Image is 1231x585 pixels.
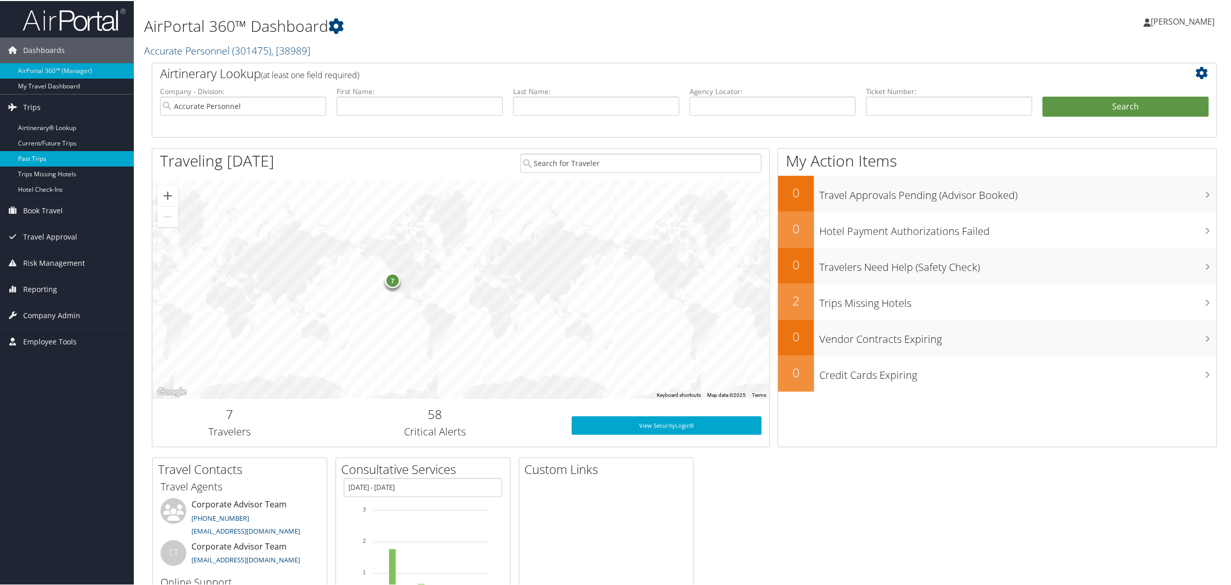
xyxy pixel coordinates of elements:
[160,149,274,171] h1: Traveling [DATE]
[158,460,327,477] h2: Travel Contacts
[23,249,85,275] span: Risk Management
[23,302,80,327] span: Company Admin
[778,355,1217,391] a: 0Credit Cards Expiring
[1043,96,1209,116] button: Search
[160,64,1120,81] h2: Airtinerary Lookup
[572,415,762,434] a: View SecurityLogic®
[191,525,300,535] a: [EMAIL_ADDRESS][DOMAIN_NAME]
[385,272,400,287] div: 7
[23,94,41,119] span: Trips
[232,43,271,57] span: ( 301475 )
[866,85,1032,96] label: Ticket Number:
[157,185,178,205] button: Zoom in
[819,254,1217,273] h3: Travelers Need Help (Safety Check)
[819,362,1217,381] h3: Credit Cards Expiring
[819,182,1217,202] h3: Travel Approvals Pending (Advisor Booked)
[819,290,1217,309] h3: Trips Missing Hotels
[752,391,766,397] a: Terms (opens in new tab)
[23,7,126,31] img: airportal-logo.png
[690,85,856,96] label: Agency Locator:
[261,68,359,80] span: (at least one field required)
[23,276,57,301] span: Reporting
[778,327,814,344] h2: 0
[1151,15,1215,26] span: [PERSON_NAME]
[778,283,1217,319] a: 2Trips Missing Hotels
[314,424,556,438] h3: Critical Alerts
[778,211,1217,247] a: 0Hotel Payment Authorizations Failed
[337,85,503,96] label: First Name:
[155,385,189,398] img: Google
[778,291,814,308] h2: 2
[1144,5,1225,36] a: [PERSON_NAME]
[314,405,556,422] h2: 58
[778,175,1217,211] a: 0Travel Approvals Pending (Advisor Booked)
[778,247,1217,283] a: 0Travelers Need Help (Safety Check)
[23,36,65,62] span: Dashboards
[271,43,310,57] span: , [ 38989 ]
[778,255,814,272] h2: 0
[191,554,300,563] a: [EMAIL_ADDRESS][DOMAIN_NAME]
[160,424,299,438] h3: Travelers
[341,460,510,477] h2: Consultative Services
[657,391,701,398] button: Keyboard shortcuts
[160,85,326,96] label: Company - Division:
[778,149,1217,171] h1: My Action Items
[160,405,299,422] h2: 7
[191,513,249,522] a: [PHONE_NUMBER]
[778,363,814,380] h2: 0
[363,537,366,543] tspan: 2
[155,385,189,398] a: Open this area in Google Maps (opens a new window)
[778,219,814,236] h2: 0
[157,206,178,226] button: Zoom out
[23,328,77,354] span: Employee Tools
[520,153,762,172] input: Search for Traveler
[161,539,186,565] div: CT
[778,183,814,200] h2: 0
[144,43,310,57] a: Accurate Personnel
[363,568,366,574] tspan: 1
[513,85,679,96] label: Last Name:
[161,479,319,493] h3: Travel Agents
[778,319,1217,355] a: 0Vendor Contracts Expiring
[23,197,63,223] span: Book Travel
[23,223,77,249] span: Travel Approval
[819,218,1217,237] h3: Hotel Payment Authorizations Failed
[363,505,366,511] tspan: 3
[155,539,324,573] li: Corporate Advisor Team
[707,391,746,397] span: Map data ©2025
[155,497,324,539] li: Corporate Advisor Team
[819,326,1217,345] h3: Vendor Contracts Expiring
[144,14,865,36] h1: AirPortal 360™ Dashboard
[524,460,693,477] h2: Custom Links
